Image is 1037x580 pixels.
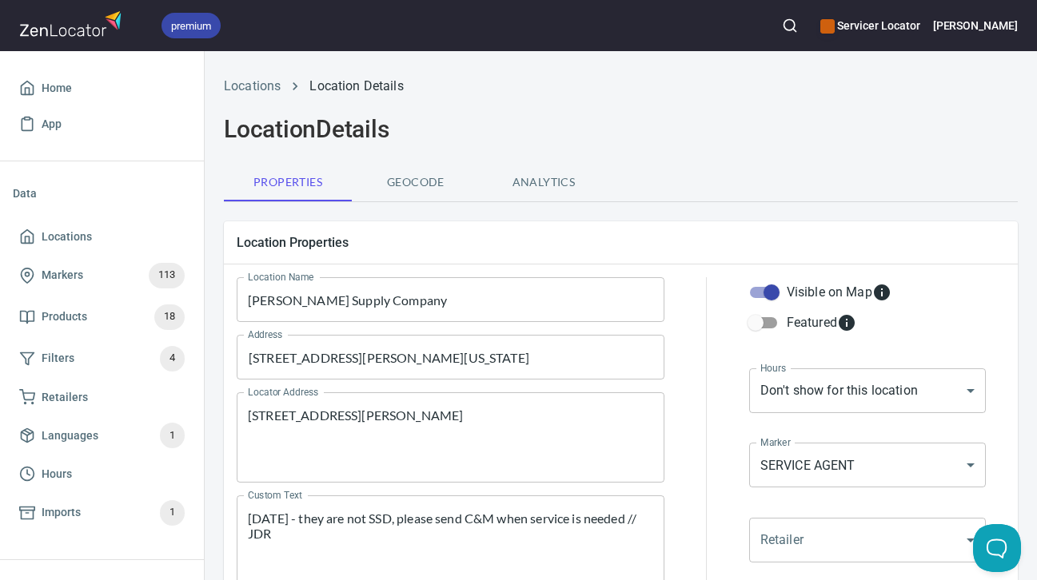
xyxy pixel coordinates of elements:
[42,114,62,134] span: App
[42,464,72,484] span: Hours
[13,338,191,379] a: Filters4
[13,296,191,338] a: Products18
[787,313,856,332] div: Featured
[787,283,891,302] div: Visible on Map
[837,313,856,332] svg: Featured locations are moved to the top of the search results list.
[42,348,74,368] span: Filters
[361,173,470,193] span: Geocode
[13,106,191,142] a: App
[224,78,281,93] a: Locations
[872,283,891,302] svg: Whether the location is visible on the map.
[233,173,342,193] span: Properties
[237,234,1005,251] h5: Location Properties
[248,407,653,468] textarea: [STREET_ADDRESS][PERSON_NAME]
[13,492,191,534] a: Imports1
[42,307,87,327] span: Products
[42,503,81,522] span: Imports
[13,219,191,255] a: Locations
[13,255,191,296] a: Markers113
[820,17,919,34] h6: Servicer Locator
[224,115,1018,144] h2: Location Details
[154,308,185,326] span: 18
[13,456,191,492] a: Hours
[309,78,403,93] a: Location Details
[42,78,72,98] span: Home
[489,173,598,193] span: Analytics
[820,19,835,34] button: color-CE600E
[42,227,92,247] span: Locations
[973,524,1021,572] iframe: Help Scout Beacon - Open
[933,17,1018,34] h6: [PERSON_NAME]
[19,6,126,41] img: zenlocator
[162,18,221,34] span: premium
[42,387,88,407] span: Retailers
[162,13,221,38] div: premium
[13,174,191,213] li: Data
[749,518,986,562] div: ​
[13,70,191,106] a: Home
[224,77,1018,96] nav: breadcrumb
[13,415,191,456] a: Languages1
[248,510,653,571] textarea: [DATE] - they are not SSD, please send C&M when service is needed // JDR
[160,427,185,445] span: 1
[160,503,185,522] span: 1
[42,265,83,285] span: Markers
[749,368,986,413] div: Don't show for this location
[933,8,1018,43] button: [PERSON_NAME]
[149,266,185,284] span: 113
[13,379,191,415] a: Retailers
[160,349,185,367] span: 4
[749,443,986,487] div: SERVICE AGENT
[42,426,98,446] span: Languages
